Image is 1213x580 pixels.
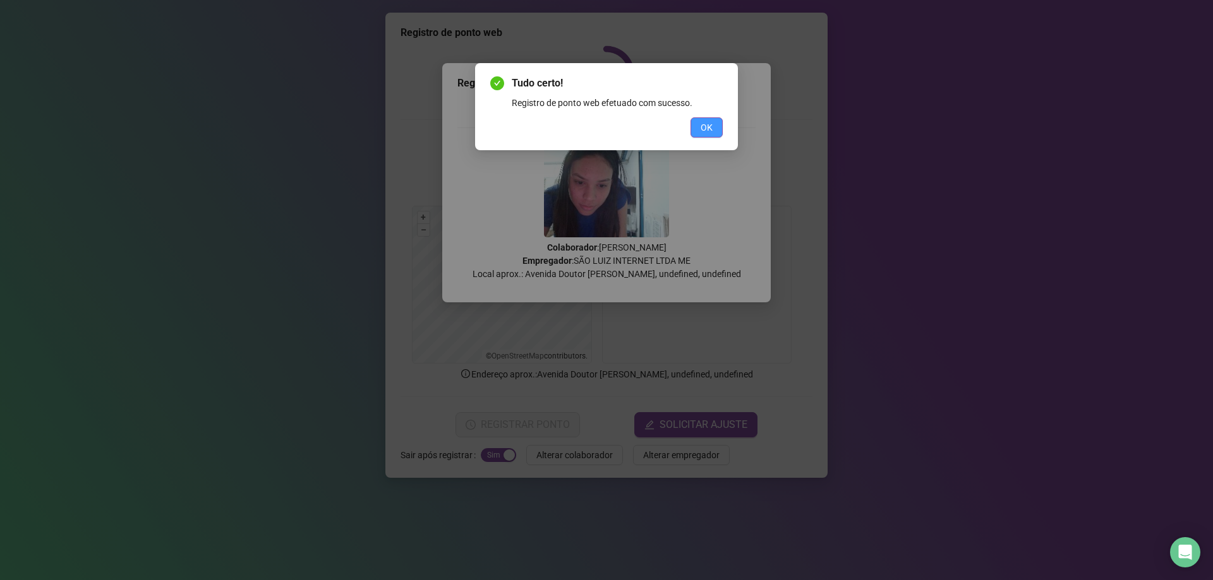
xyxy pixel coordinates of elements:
span: OK [701,121,713,134]
button: OK [691,117,723,138]
span: Tudo certo! [512,76,723,91]
div: Open Intercom Messenger [1170,537,1200,567]
div: Registro de ponto web efetuado com sucesso. [512,96,723,110]
span: check-circle [490,76,504,90]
